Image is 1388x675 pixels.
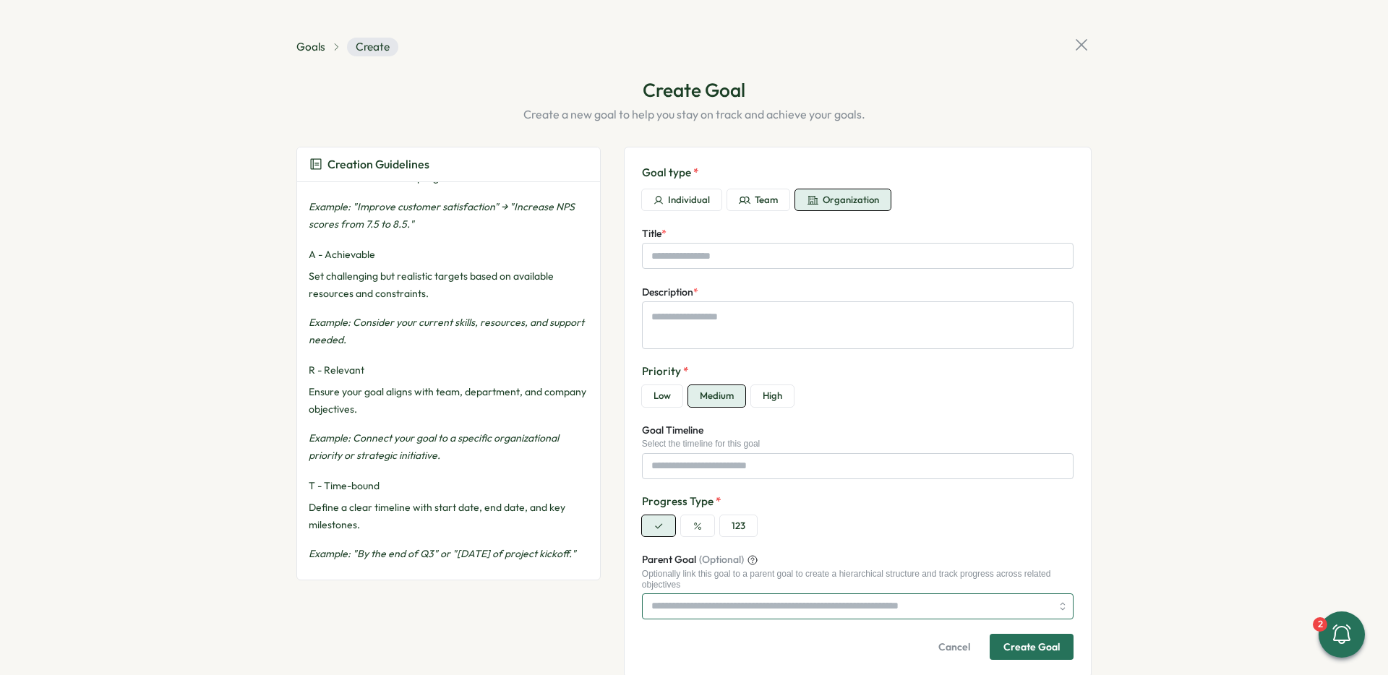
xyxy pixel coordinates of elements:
[642,285,698,301] label: Description
[925,634,984,660] button: Cancel
[668,194,710,207] span: Individual
[1319,611,1365,658] button: 2
[699,552,744,568] span: (Optional)
[309,363,588,377] h4: R - Relevant
[309,431,559,462] em: Example: Connect your goal to a specific organizational priority or strategic initiative.
[642,364,1074,379] label: Priority
[938,635,970,659] span: Cancel
[309,267,588,302] p: Set challenging but realistic targets based on available resources and constraints.
[309,547,576,560] em: Example: "By the end of Q3" or "[DATE] of project kickoff."
[642,423,703,439] label: Goal Timeline
[990,634,1074,660] button: Create Goal
[296,39,325,55] button: Goals
[642,552,696,568] span: Parent Goal
[642,494,1074,510] label: Progress Type
[751,385,794,407] button: High
[309,247,588,262] h4: A - Achievable
[327,155,429,173] span: Creation Guidelines
[309,200,575,231] em: Example: "Improve customer satisfaction" → "Increase NPS scores from 7.5 to 8.5."
[309,316,584,346] em: Example: Consider your current skills, resources, and support needed.
[823,194,879,207] span: Organization
[309,383,588,418] p: Ensure your goal aligns with team, department, and company objectives.
[688,385,745,407] button: Medium
[642,165,1074,181] label: Goal type
[795,189,891,211] button: Organization
[755,194,778,207] span: Team
[642,569,1074,590] div: Optionally link this goal to a parent goal to create a hierarchical structure and track progress ...
[642,189,721,211] button: Individual
[727,189,789,211] button: Team
[296,106,1092,124] p: Create a new goal to help you stay on track and achieve your goals.
[296,77,1092,103] h1: Create Goal
[642,439,1074,449] div: Select the timeline for this goal
[1313,617,1327,632] div: 2
[309,478,588,493] h4: T - Time-bound
[720,515,757,537] button: 123
[642,226,667,242] label: Title
[347,38,398,56] span: Create
[1003,642,1060,652] div: Create Goal
[642,385,682,407] button: Low
[309,499,588,533] p: Define a clear timeline with start date, end date, and key milestones.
